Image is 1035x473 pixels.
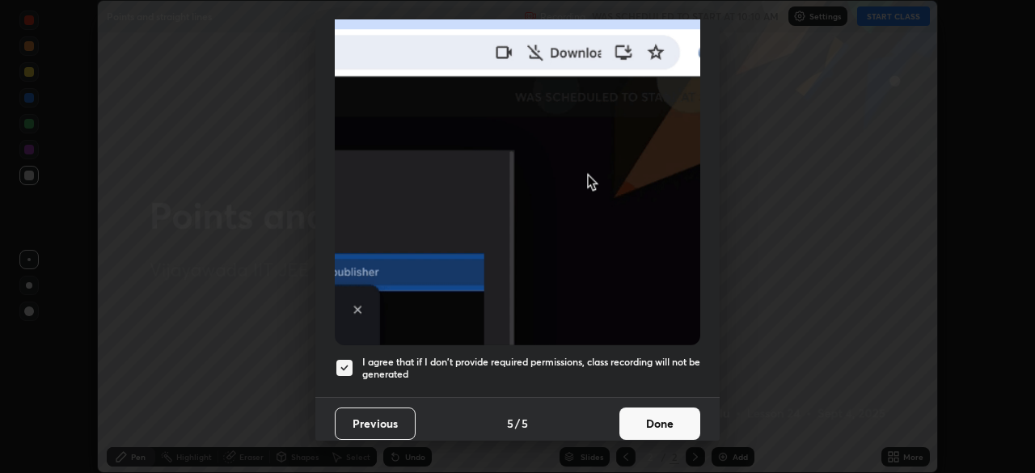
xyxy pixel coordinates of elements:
[507,415,513,432] h4: 5
[522,415,528,432] h4: 5
[515,415,520,432] h4: /
[335,408,416,440] button: Previous
[619,408,700,440] button: Done
[362,356,700,381] h5: I agree that if I don't provide required permissions, class recording will not be generated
